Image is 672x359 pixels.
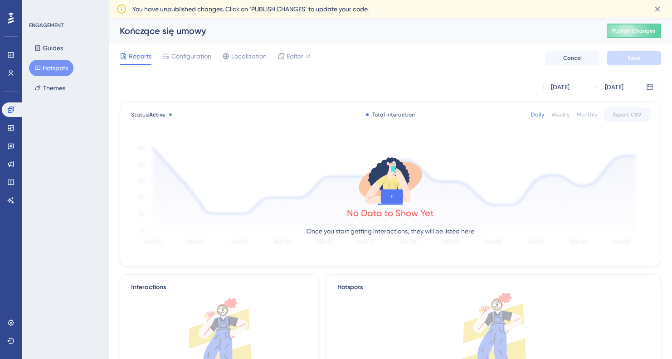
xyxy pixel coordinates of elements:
[129,51,151,62] span: Reports
[551,111,570,118] div: Weekly
[287,51,303,62] span: Editor
[612,27,656,34] span: Publish Changes
[29,80,71,96] button: Themes
[628,54,640,62] span: Save
[307,226,474,237] p: Once you start getting interactions, they will be listed here
[29,22,63,29] div: ENGAGEMENT
[131,111,166,118] span: Status:
[545,51,599,65] button: Cancel
[607,24,661,38] button: Publish Changes
[171,51,211,62] span: Configuration
[29,60,73,76] button: Hotspots
[337,282,650,293] div: Hotspots
[132,4,369,15] span: You have unpublished changes. Click on ‘PUBLISH CHANGES’ to update your code.
[231,51,267,62] span: Localization
[613,111,642,118] span: Export CSV
[347,207,434,219] div: No Data to Show Yet
[366,111,415,118] div: Total Interaction
[551,82,570,92] div: [DATE]
[531,111,544,118] div: Daily
[131,282,166,293] div: Interactions
[29,40,68,56] button: Guides
[605,82,623,92] div: [DATE]
[577,111,597,118] div: Monthly
[604,107,650,122] button: Export CSV
[563,54,582,62] span: Cancel
[607,51,661,65] button: Save
[149,112,166,118] span: Active
[120,24,584,37] div: Kończące się umowy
